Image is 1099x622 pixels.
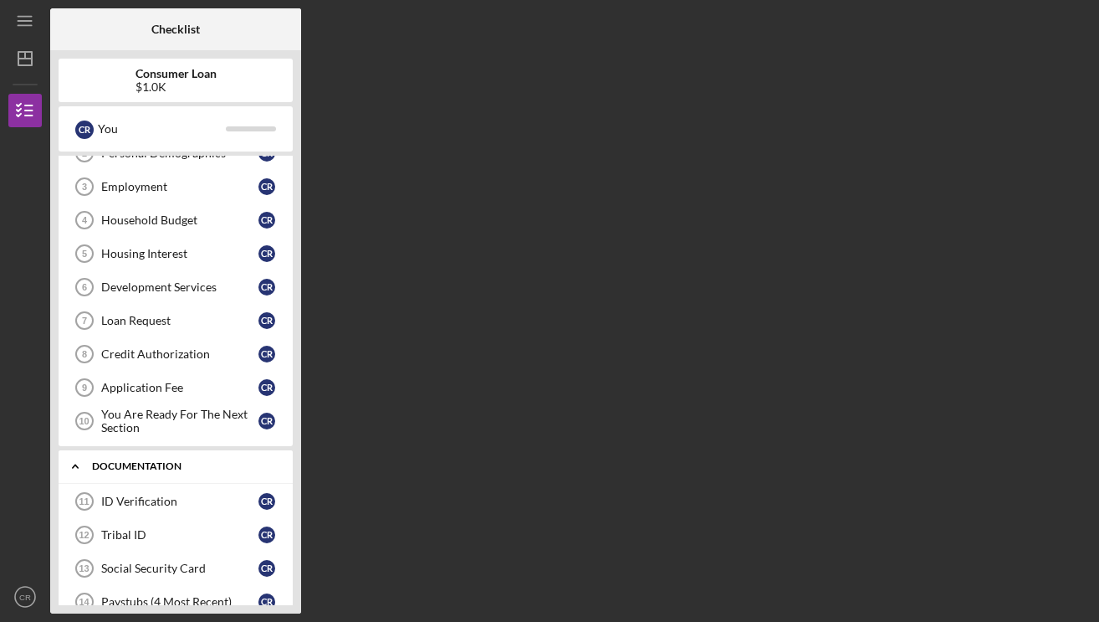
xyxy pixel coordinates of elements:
tspan: 10 [79,416,89,426]
div: C R [258,346,275,362]
div: C R [258,594,275,610]
tspan: 3 [82,182,87,192]
div: C R [258,413,275,429]
text: CR [19,593,31,602]
a: 12Tribal IDCR [67,518,284,552]
tspan: 8 [82,349,87,359]
a: 7Loan RequestCR [67,304,284,337]
a: 4Household BudgetCR [67,203,284,237]
div: Loan Request [101,314,258,327]
div: C R [258,178,275,195]
div: Social Security Card [101,562,258,575]
div: $1.0K [135,80,217,94]
button: CR [8,580,42,614]
div: Tribal ID [101,528,258,542]
div: C R [258,560,275,577]
div: Paystubs (4 Most Recent) [101,595,258,609]
div: Housing Interest [101,247,258,260]
a: 10You Are Ready For The Next SectionCR [67,404,284,438]
div: Documentation [92,461,272,471]
tspan: 5 [82,249,87,259]
div: C R [258,312,275,329]
b: Consumer Loan [135,67,217,80]
div: Application Fee [101,381,258,394]
div: C R [258,527,275,543]
a: 14Paystubs (4 Most Recent)CR [67,585,284,619]
div: ID Verification [101,495,258,508]
tspan: 11 [79,496,89,506]
tspan: 14 [79,597,89,607]
a: 11ID VerificationCR [67,485,284,518]
a: 8Credit AuthorizationCR [67,337,284,371]
b: Checklist [151,23,200,36]
div: C R [258,493,275,510]
div: C R [258,379,275,396]
a: 6Development ServicesCR [67,270,284,304]
div: C R [75,121,94,139]
a: 3EmploymentCR [67,170,284,203]
div: Credit Authorization [101,347,258,361]
div: Employment [101,180,258,193]
a: 13Social Security CardCR [67,552,284,585]
tspan: 9 [82,383,87,393]
tspan: 7 [82,316,87,326]
div: You Are Ready For The Next Section [101,408,258,434]
div: Development Services [101,280,258,294]
div: C R [258,245,275,262]
tspan: 6 [82,282,87,292]
tspan: 13 [79,563,89,573]
tspan: 12 [79,530,89,540]
a: 9Application FeeCR [67,371,284,404]
div: C R [258,212,275,229]
div: C R [258,279,275,296]
tspan: 4 [82,215,88,225]
a: 5Housing InterestCR [67,237,284,270]
div: Household Budget [101,213,258,227]
div: You [98,115,226,143]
